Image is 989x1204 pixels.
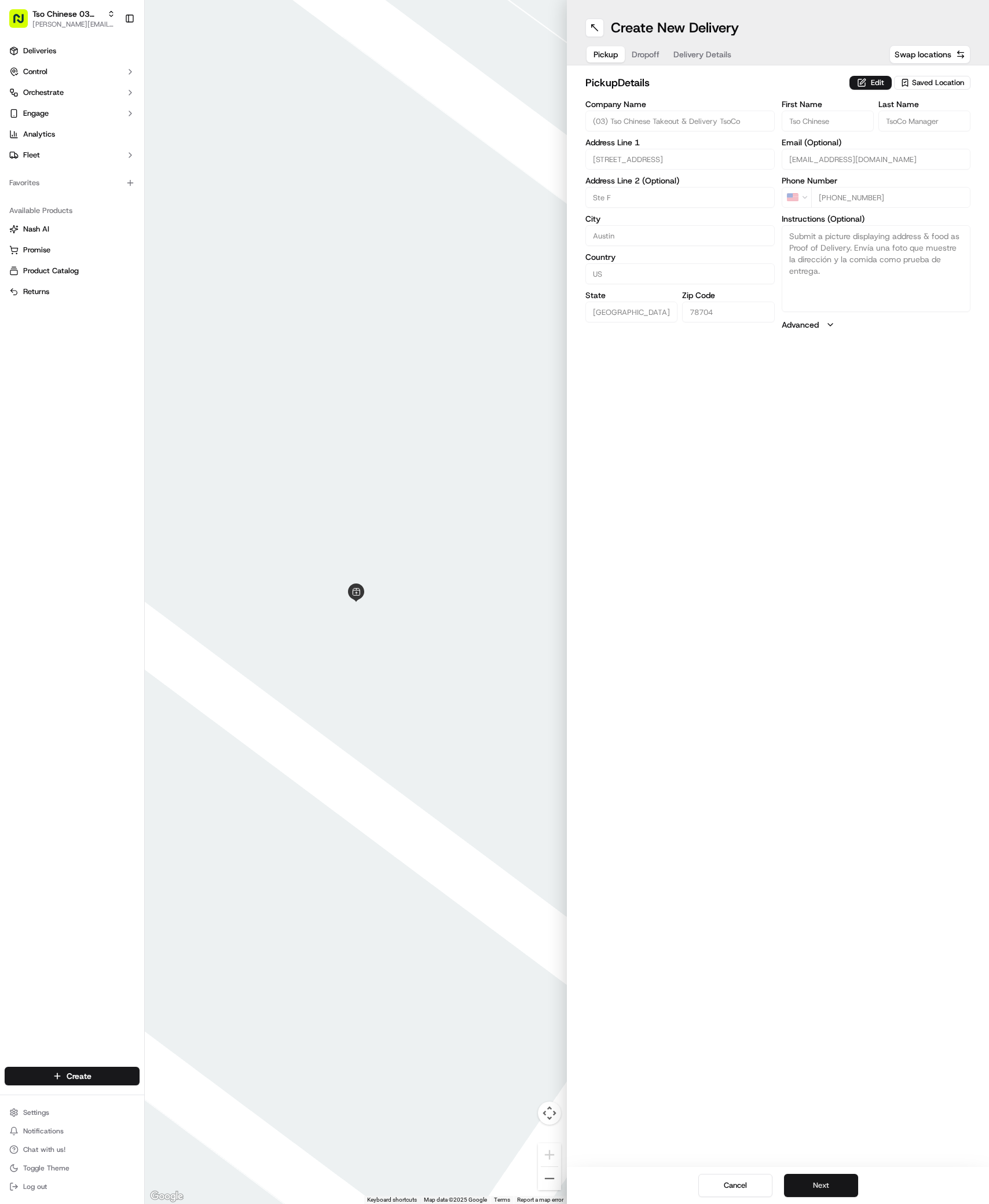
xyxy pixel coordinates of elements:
button: Orchestrate [5,83,140,102]
img: 1736555255976-a54dd68f-1ca7-489b-9aae-adbdc363a1c4 [12,111,32,131]
a: 📗Knowledge Base [7,254,93,275]
span: Control [23,67,47,77]
span: Tso Chinese 03 TsoCo [32,8,102,20]
button: Notifications [5,1123,140,1139]
button: Next [784,1174,858,1197]
input: Enter phone number [811,187,971,208]
input: Enter address [585,149,775,170]
div: We're available if you need us! [52,122,159,131]
img: Charles Folsom [12,168,30,187]
button: Control [5,63,140,81]
button: Toggle Theme [5,1160,140,1176]
span: Pylon [115,287,140,296]
div: Favorites [5,174,140,192]
a: Powered byPylon [82,287,140,296]
div: Available Products [5,201,140,220]
h1: Create New Delivery [611,19,739,37]
a: Returns [9,287,135,297]
img: 8571987876998_91fb9ceb93ad5c398215_72.jpg [24,111,45,131]
span: Nash AI [23,224,49,234]
span: Notifications [23,1126,64,1136]
h2: pickup Details [585,75,843,91]
button: Zoom out [538,1167,561,1190]
label: Address Line 1 [585,138,775,146]
a: Open this area in Google Maps (opens a new window) [148,1189,186,1204]
input: Got a question? Start typing here... [30,75,208,87]
a: Product Catalog [9,266,135,276]
label: Last Name [878,100,970,108]
button: Fleet [5,146,140,164]
button: Zoom in [538,1143,561,1166]
input: Enter last name [878,111,970,131]
img: Nash [12,12,35,35]
span: Product Catalog [23,266,79,276]
span: • [96,179,100,189]
a: 💻API Documentation [93,254,191,275]
span: [DATE] [161,211,185,220]
span: Settings [23,1108,49,1117]
button: Settings [5,1104,140,1121]
button: Promise [5,241,140,259]
button: Saved Location [894,75,970,91]
span: Deliveries [23,46,56,56]
span: Promise [23,245,50,255]
input: Enter zip code [682,302,774,322]
button: Cancel [698,1174,772,1197]
button: Engage [5,104,140,123]
span: Returns [23,287,49,297]
div: Past conversations [12,150,78,160]
label: Email (Optional) [782,138,971,146]
label: First Name [782,100,874,108]
span: [PERSON_NAME] (Store Manager) [36,211,152,220]
label: Zip Code [682,291,774,299]
input: Apartment, suite, unit, etc. [585,187,775,208]
a: Promise [9,245,135,255]
button: Map camera controls [538,1102,561,1125]
button: Edit [849,76,892,90]
label: Phone Number [782,177,971,185]
span: Create [67,1070,91,1082]
a: Analytics [5,125,140,144]
input: Enter email address [782,149,971,170]
button: Log out [5,1179,140,1195]
a: Report a map error [517,1196,563,1203]
button: [PERSON_NAME][EMAIL_ADDRESS][DOMAIN_NAME] [32,20,115,29]
button: See all [180,148,211,162]
span: [PERSON_NAME] [36,179,94,189]
span: Delivery Details [673,49,731,60]
label: Address Line 2 (Optional) [585,177,775,185]
span: Orchestrate [23,87,64,98]
span: Pickup [594,49,618,60]
span: Fleet [23,150,40,160]
input: Enter state [585,302,677,322]
input: Enter first name [782,111,874,131]
span: [DATE] [102,179,126,189]
span: Swap locations [895,49,951,60]
span: Dropoff [632,49,660,60]
textarea: Submit a picture displaying address & food as Proof of Delivery. Envía una foto que muestre la di... [782,225,971,312]
input: Enter city [585,225,775,246]
label: City [585,215,775,223]
span: Toggle Theme [23,1163,69,1173]
button: Returns [5,282,140,301]
button: Chat with us! [5,1141,140,1158]
div: 💻 [98,260,107,269]
div: 📗 [12,260,21,269]
button: Advanced [782,319,971,331]
label: Instructions (Optional) [782,215,971,223]
img: Antonia (Store Manager) [12,200,30,218]
div: Start new chat [52,111,190,122]
input: Enter company name [585,111,775,131]
span: Saved Location [912,78,964,88]
span: Knowledge Base [23,259,89,270]
a: Terms (opens in new tab) [494,1196,510,1203]
span: Engage [23,108,49,119]
p: Welcome 👋 [12,46,211,65]
label: Company Name [585,100,775,108]
button: Nash AI [5,220,140,238]
a: Deliveries [5,42,140,60]
button: Tso Chinese 03 TsoCo[PERSON_NAME][EMAIL_ADDRESS][DOMAIN_NAME] [5,5,120,32]
span: API Documentation [109,259,186,270]
a: Nash AI [9,224,135,234]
